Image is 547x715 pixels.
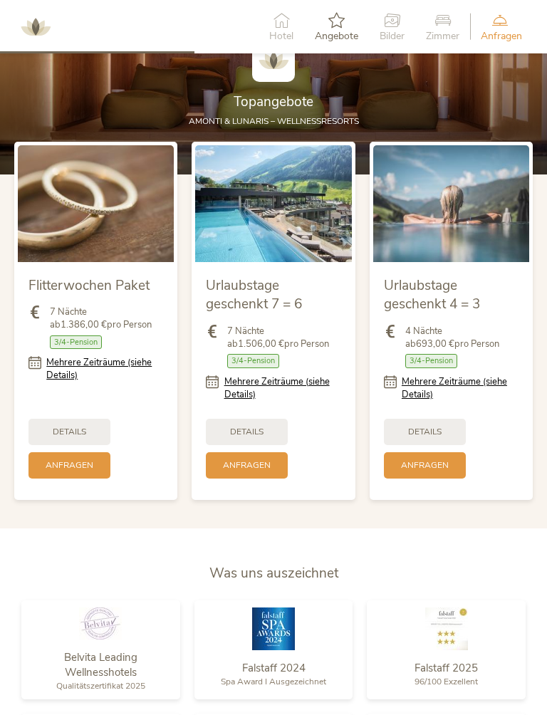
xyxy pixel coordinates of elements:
span: Anfragen [401,459,449,471]
span: 3/4-Pension [227,354,279,367]
span: Details [408,426,442,438]
span: Urlaubstage geschenkt 4 = 3 [384,276,480,314]
span: Details [230,426,264,438]
img: AMONTI & LUNARIS Wellnessresort [252,39,295,82]
a: Mehrere Zeiträume (siehe Details) [46,356,163,382]
span: 7 Nächte ab pro Person [227,325,329,350]
img: Belvita Leading Wellnesshotels [79,607,122,640]
span: Details [53,426,86,438]
img: Flitterwochen Paket [18,145,174,262]
span: Zimmer [426,31,459,41]
span: Angebote [315,31,358,41]
span: Bilder [380,31,405,41]
span: Anfragen [481,31,522,41]
span: Anfragen [223,459,271,471]
span: Flitterwochen Paket [28,276,150,295]
a: Mehrere Zeiträume (siehe Details) [402,375,519,401]
img: Urlaubstage geschenkt 7 = 6 [195,145,351,262]
span: Hotel [269,31,293,41]
b: 1.506,00 € [238,338,284,350]
a: AMONTI & LUNARIS Wellnessresort [14,21,57,31]
span: Qualitätszertifikat 2025 [56,680,145,691]
img: Falstaff 2024 [252,607,295,650]
span: AMONTI & LUNARIS – Wellnessresorts [189,115,359,127]
span: Urlaubstage geschenkt 7 = 6 [206,276,302,314]
span: Belvita Leading Wellnesshotels [64,650,137,679]
span: 96/100 Exzellent [415,676,478,687]
img: Falstaff 2025 [425,607,468,650]
span: Spa Award I Ausgezeichnet [221,676,326,687]
span: 3/4-Pension [50,335,102,349]
span: 7 Nächte ab pro Person [50,306,152,331]
img: AMONTI & LUNARIS Wellnessresort [14,6,57,48]
span: Falstaff 2025 [415,661,478,675]
img: Urlaubstage geschenkt 4 = 3 [373,145,529,262]
a: Mehrere Zeiträume (siehe Details) [224,375,341,401]
span: Was uns auszeichnet [209,564,338,583]
span: Falstaff 2024 [242,661,306,675]
span: Anfragen [46,459,93,471]
span: Topangebote [234,93,313,111]
b: 1.386,00 € [61,318,107,331]
b: 693,00 € [416,338,454,350]
span: 3/4-Pension [405,354,457,367]
span: 4 Nächte ab pro Person [405,325,499,350]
